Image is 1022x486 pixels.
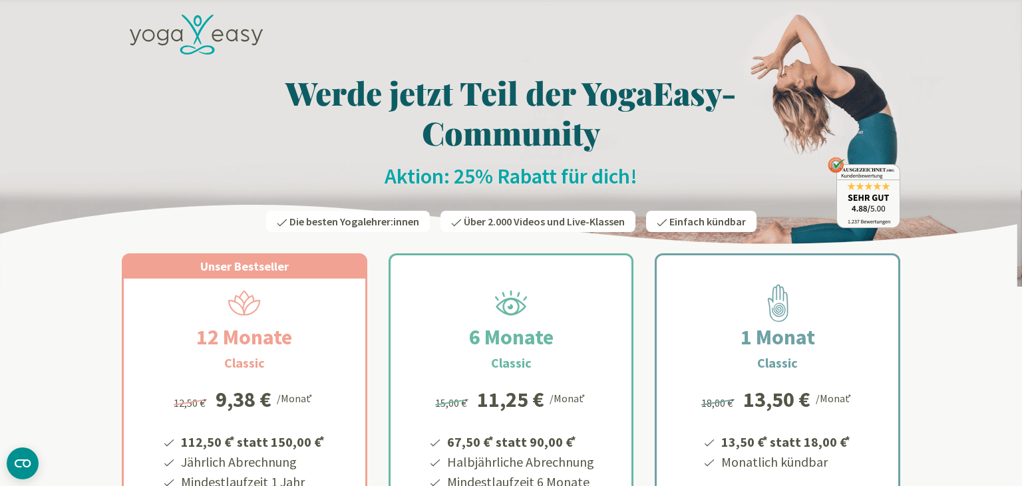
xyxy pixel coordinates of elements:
li: Jährlich Abrechnung [179,452,327,472]
h2: 1 Monat [709,321,847,353]
div: 9,38 € [216,389,271,410]
li: 13,50 € statt 18,00 € [719,429,852,452]
span: Die besten Yogalehrer:innen [289,215,419,228]
li: 112,50 € statt 150,00 € [179,429,327,452]
h3: Classic [491,353,532,373]
li: Halbjährliche Abrechnung [445,452,594,472]
li: 67,50 € statt 90,00 € [445,429,594,452]
div: 13,50 € [743,389,810,410]
button: CMP-Widget öffnen [7,447,39,479]
div: /Monat [550,389,588,406]
img: ausgezeichnet_badge.png [828,157,900,228]
div: 11,25 € [477,389,544,410]
h1: Werde jetzt Teil der YogaEasy-Community [122,72,900,152]
span: Unser Bestseller [200,259,289,274]
h2: Aktion: 25% Rabatt für dich! [122,163,900,189]
span: 12,50 € [174,396,209,410]
li: Monatlich kündbar [719,452,852,472]
span: 15,00 € [435,396,470,410]
h2: 12 Monate [164,321,324,353]
div: /Monat [277,389,315,406]
span: Über 2.000 Videos und Live-Klassen [464,215,625,228]
div: /Monat [816,389,854,406]
span: Einfach kündbar [669,215,746,228]
h3: Classic [224,353,265,373]
h2: 6 Monate [437,321,586,353]
h3: Classic [757,353,798,373]
span: 18,00 € [701,396,737,410]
